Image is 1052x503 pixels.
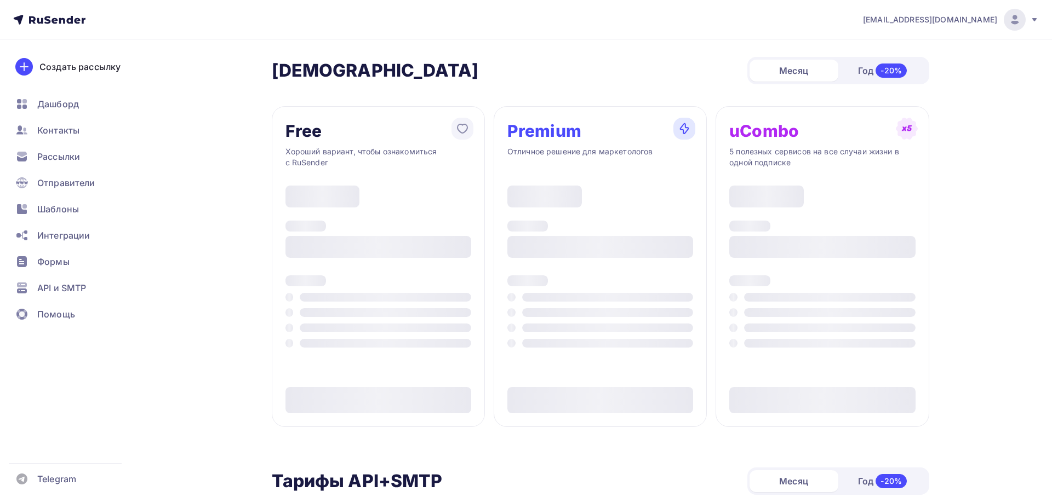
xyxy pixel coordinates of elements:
span: Формы [37,255,70,268]
span: Контакты [37,124,79,137]
span: Рассылки [37,150,80,163]
div: Год [838,470,927,493]
a: Отправители [9,172,139,194]
span: API и SMTP [37,281,86,294]
div: Отличное решение для маркетологов [507,146,693,168]
span: Telegram [37,472,76,485]
div: -20% [876,63,907,78]
a: Контакты [9,119,139,141]
div: Хороший вариант, чтобы ознакомиться с RuSender [285,146,471,168]
a: Формы [9,251,139,273]
div: 5 полезных сервисов на все случаи жизни в одной подписке [729,146,915,168]
h2: Тарифы API+SMTP [272,470,443,492]
div: Год [838,59,927,82]
div: Месяц [750,60,838,82]
div: uCombo [729,122,799,140]
div: Месяц [750,470,838,492]
span: Отправители [37,176,95,189]
span: Шаблоны [37,203,79,216]
a: Дашборд [9,93,139,115]
h2: [DEMOGRAPHIC_DATA] [272,60,479,82]
div: Premium [507,122,581,140]
span: Интеграции [37,229,90,242]
div: -20% [876,474,907,488]
span: [EMAIL_ADDRESS][DOMAIN_NAME] [863,14,997,25]
span: Помощь [37,308,75,321]
span: Дашборд [37,97,79,111]
a: Шаблоны [9,198,139,220]
a: [EMAIL_ADDRESS][DOMAIN_NAME] [863,9,1039,31]
div: Free [285,122,322,140]
div: Создать рассылку [39,60,121,73]
a: Рассылки [9,146,139,167]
